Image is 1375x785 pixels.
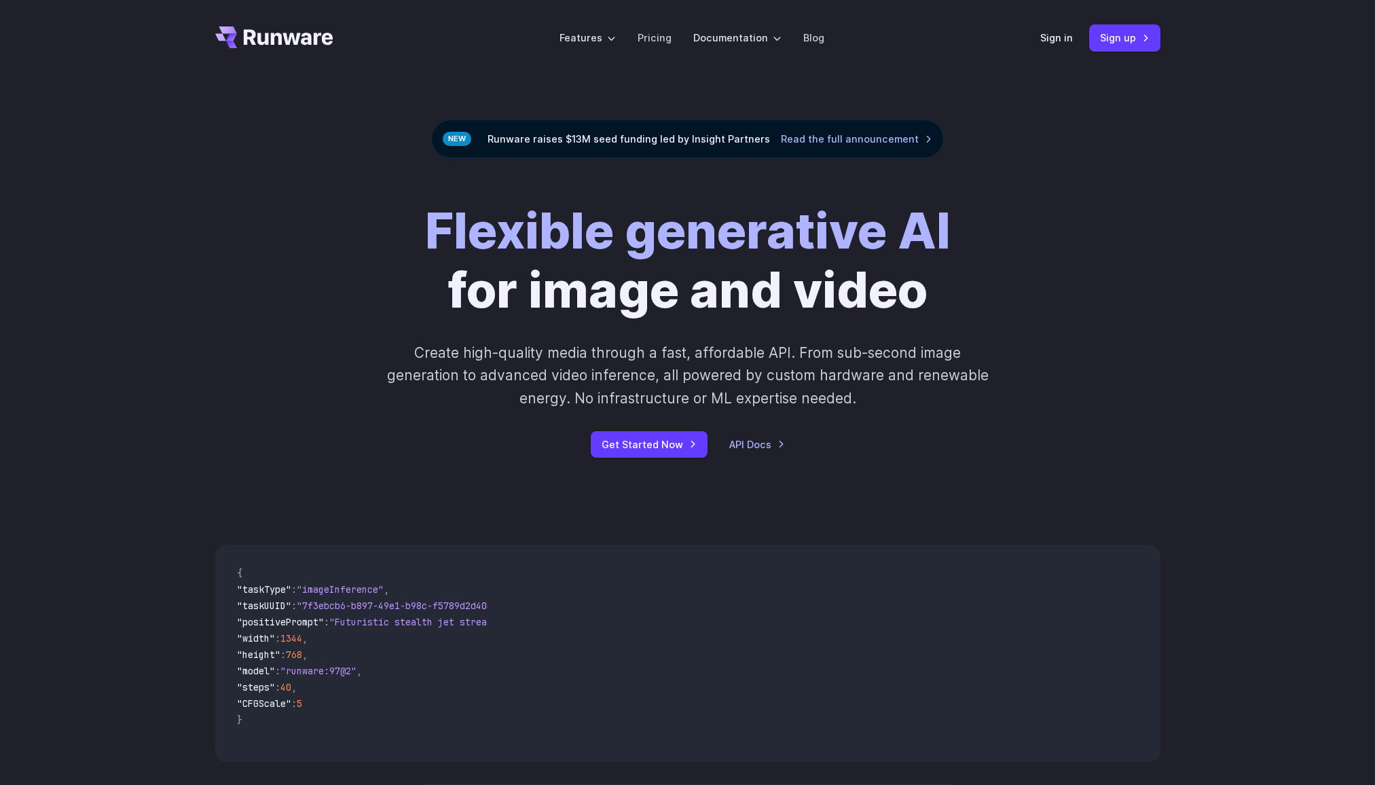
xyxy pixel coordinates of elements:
[1089,24,1160,51] a: Sign up
[1040,30,1073,45] a: Sign in
[297,583,384,596] span: "imageInference"
[291,583,297,596] span: :
[329,616,824,628] span: "Futuristic stealth jet streaking through a neon-lit cityscape with glowing purple exhaust"
[302,632,308,644] span: ,
[280,681,291,693] span: 40
[237,583,291,596] span: "taskType"
[302,649,308,661] span: ,
[237,649,280,661] span: "height"
[425,202,951,320] h1: for image and video
[237,632,275,644] span: "width"
[280,665,356,677] span: "runware:97@2"
[280,649,286,661] span: :
[638,30,672,45] a: Pricing
[275,681,280,693] span: :
[324,616,329,628] span: :
[803,30,824,45] a: Blog
[237,714,242,726] span: }
[781,131,932,147] a: Read the full announcement
[291,681,297,693] span: ,
[291,697,297,710] span: :
[237,600,291,612] span: "taskUUID"
[297,697,302,710] span: 5
[431,120,944,158] div: Runware raises $13M seed funding led by Insight Partners
[591,431,708,458] a: Get Started Now
[385,342,990,409] p: Create high-quality media through a fast, affordable API. From sub-second image generation to adv...
[560,30,616,45] label: Features
[729,437,785,452] a: API Docs
[286,649,302,661] span: 768
[275,665,280,677] span: :
[237,665,275,677] span: "model"
[280,632,302,644] span: 1344
[237,567,242,579] span: {
[425,201,951,261] strong: Flexible generative AI
[237,681,275,693] span: "steps"
[237,616,324,628] span: "positivePrompt"
[275,632,280,644] span: :
[237,697,291,710] span: "CFGScale"
[693,30,782,45] label: Documentation
[356,665,362,677] span: ,
[384,583,389,596] span: ,
[291,600,297,612] span: :
[297,600,503,612] span: "7f3ebcb6-b897-49e1-b98c-f5789d2d40d7"
[215,26,333,48] a: Go to /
